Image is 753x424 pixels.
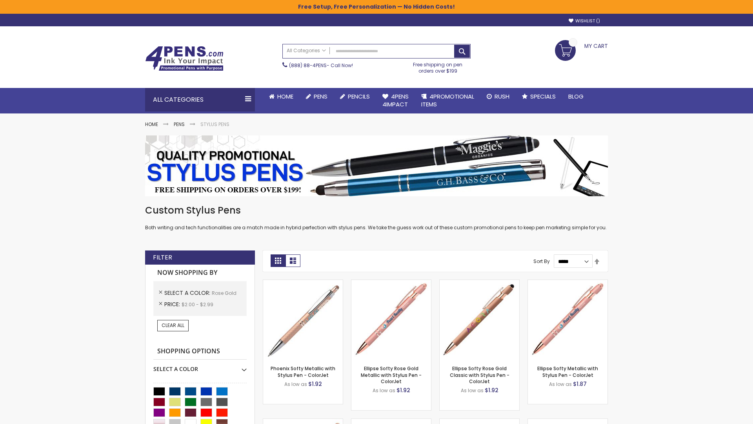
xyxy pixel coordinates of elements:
[405,58,471,74] div: Free shipping on pen orders over $199
[485,386,498,394] span: $1.92
[263,280,343,286] a: Phoenix Softy Metallic with Stylus Pen - ColorJet-Rose gold
[440,280,519,360] img: Ellipse Softy Rose Gold Classic with Stylus Pen - ColorJet-Rose Gold
[334,88,376,105] a: Pencils
[287,48,326,54] span: All Categories
[145,135,608,196] img: Stylus Pens
[528,280,607,360] img: Ellipse Softy Metallic with Stylus Pen - ColorJet-Rose Gold
[461,387,484,394] span: As low as
[537,365,598,378] a: Ellipse Softy Metallic with Stylus Pen - ColorJet
[549,381,572,387] span: As low as
[495,92,509,101] span: Rush
[568,92,584,101] span: Blog
[516,88,562,105] a: Specials
[351,280,431,286] a: Ellipse Softy Rose Gold Metallic with Stylus Pen - ColorJet-Rose Gold
[263,280,343,360] img: Phoenix Softy Metallic with Stylus Pen - ColorJet-Rose gold
[289,62,353,69] span: - Call Now!
[528,280,607,286] a: Ellipse Softy Metallic with Stylus Pen - ColorJet-Rose Gold
[573,380,587,388] span: $1.87
[164,289,212,297] span: Select A Color
[314,92,327,101] span: Pens
[164,300,182,308] span: Price
[153,360,247,373] div: Select A Color
[157,320,189,331] a: Clear All
[212,290,236,296] span: Rose Gold
[145,88,255,111] div: All Categories
[271,365,335,378] a: Phoenix Softy Metallic with Stylus Pen - ColorJet
[480,88,516,105] a: Rush
[153,343,247,360] strong: Shopping Options
[145,46,224,71] img: 4Pens Custom Pens and Promotional Products
[373,387,395,394] span: As low as
[263,88,300,105] a: Home
[277,92,293,101] span: Home
[450,365,509,384] a: Ellipse Softy Rose Gold Classic with Stylus Pen - ColorJet
[300,88,334,105] a: Pens
[348,92,370,101] span: Pencils
[182,301,213,308] span: $2.00 - $2.99
[569,18,600,24] a: Wishlist
[174,121,185,128] a: Pens
[153,253,172,262] strong: Filter
[145,121,158,128] a: Home
[145,204,608,231] div: Both writing and tech functionalities are a match made in hybrid perfection with stylus pens. We ...
[308,380,322,388] span: $1.92
[200,121,229,128] strong: Stylus Pens
[283,44,330,57] a: All Categories
[397,386,410,394] span: $1.92
[530,92,556,101] span: Specials
[376,88,415,113] a: 4Pens4impact
[415,88,480,113] a: 4PROMOTIONALITEMS
[533,258,550,265] label: Sort By
[361,365,422,384] a: Ellipse Softy Rose Gold Metallic with Stylus Pen - ColorJet
[271,254,286,267] strong: Grid
[440,280,519,286] a: Ellipse Softy Rose Gold Classic with Stylus Pen - ColorJet-Rose Gold
[562,88,590,105] a: Blog
[382,92,409,108] span: 4Pens 4impact
[351,280,431,360] img: Ellipse Softy Rose Gold Metallic with Stylus Pen - ColorJet-Rose Gold
[421,92,474,108] span: 4PROMOTIONAL ITEMS
[145,204,608,217] h1: Custom Stylus Pens
[284,381,307,387] span: As low as
[153,265,247,281] strong: Now Shopping by
[289,62,327,69] a: (888) 88-4PENS
[162,322,184,329] span: Clear All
